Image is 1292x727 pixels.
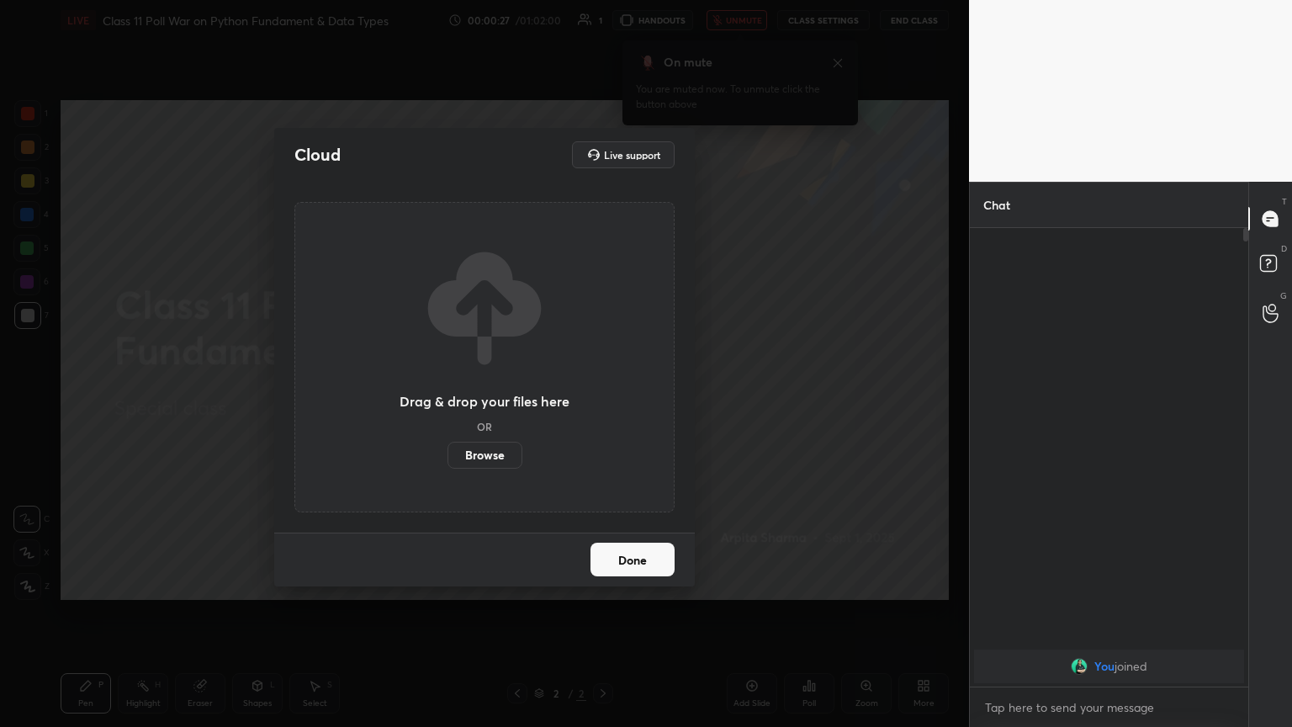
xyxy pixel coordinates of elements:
[1280,289,1287,302] p: G
[1281,242,1287,255] p: D
[604,150,660,160] h5: Live support
[1094,660,1115,673] span: You
[970,183,1024,227] p: Chat
[1282,195,1287,208] p: T
[1115,660,1147,673] span: joined
[590,543,675,576] button: Done
[294,144,341,166] h2: Cloud
[970,646,1248,687] div: grid
[1071,658,1088,675] img: 7b2265ad5ca347229539244e8c80ba08.jpg
[400,395,569,408] h3: Drag & drop your files here
[477,422,492,432] h5: OR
